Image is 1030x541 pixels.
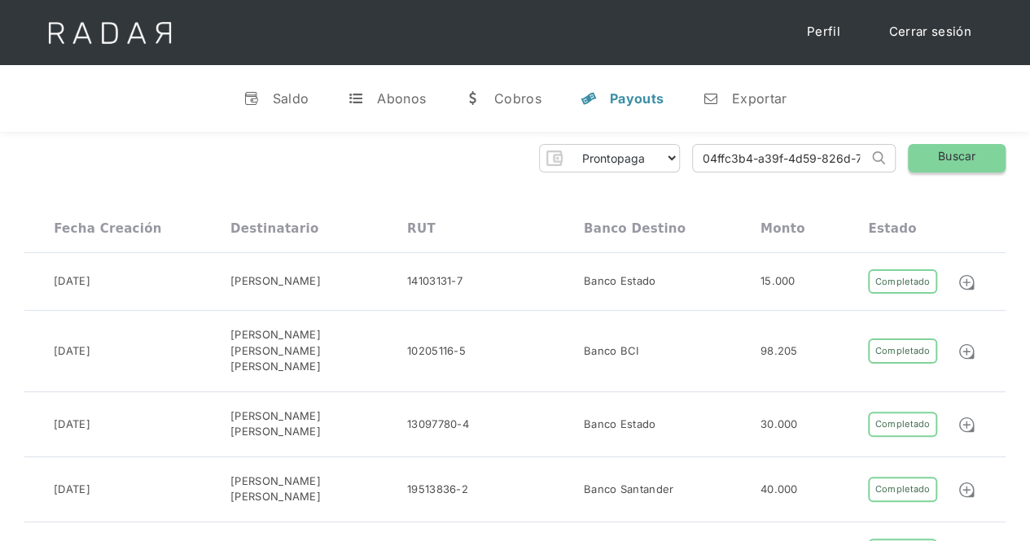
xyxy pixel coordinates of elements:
div: Completado [868,269,936,294]
div: Banco BCI [584,343,639,360]
div: 98.205 [760,343,798,360]
a: Buscar [908,144,1006,172]
div: [DATE] [54,273,90,290]
div: 15.000 [760,273,796,290]
div: Saldo [273,90,309,107]
img: Detalle [958,416,975,434]
div: Banco destino [584,221,686,236]
div: Completado [868,477,936,502]
div: 14103131-7 [407,273,462,290]
div: Cobros [494,90,541,107]
div: 30.000 [760,417,798,433]
div: 10205116-5 [407,343,466,360]
div: Monto [760,221,805,236]
div: 40.000 [760,482,798,498]
div: Fecha creación [54,221,162,236]
div: Banco Santander [584,482,674,498]
div: [PERSON_NAME] [PERSON_NAME] [230,408,407,440]
div: [PERSON_NAME] [230,273,321,290]
a: Cerrar sesión [873,16,988,48]
div: Banco Estado [584,273,656,290]
div: [DATE] [54,417,90,433]
div: RUT [407,221,436,236]
div: 19513836-2 [407,482,468,498]
a: Perfil [791,16,857,48]
div: [DATE] [54,482,90,498]
div: Destinatario [230,221,318,236]
div: Estado [868,221,916,236]
div: Exportar [732,90,787,107]
div: Completado [868,338,936,364]
div: y [581,90,597,107]
div: t [348,90,364,107]
div: Abonos [377,90,426,107]
div: v [243,90,260,107]
img: Detalle [958,481,975,499]
form: Form [539,144,680,172]
div: n [703,90,719,107]
div: Payouts [610,90,664,107]
input: Busca por ID [693,145,868,172]
div: 13097780-4 [407,417,469,433]
div: [DATE] [54,343,90,360]
div: w [465,90,481,107]
div: [PERSON_NAME] [PERSON_NAME] [230,473,407,505]
img: Detalle [958,273,975,291]
div: Banco Estado [584,417,656,433]
div: [PERSON_NAME] [PERSON_NAME] [PERSON_NAME] [230,327,407,375]
div: Completado [868,412,936,437]
img: Detalle [958,342,975,360]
